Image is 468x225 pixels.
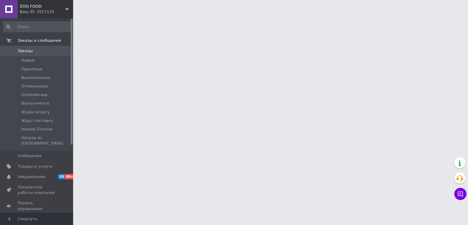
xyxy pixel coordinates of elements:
span: Налож.Платёж [21,127,53,132]
span: Сообщения [18,153,41,159]
span: Панель управления [18,200,56,211]
button: Чат с покупателем [454,188,466,200]
span: Ждут поставку [21,118,53,123]
span: Ждём оплату [21,109,50,115]
span: Показатели работы компании [18,184,56,195]
span: Отмененные [21,84,48,89]
span: Заказы и сообщения [18,38,61,43]
input: Поиск [3,21,72,32]
span: Уведомления [18,174,45,180]
span: Выполненные [21,75,51,80]
div: Ваш ID: 3517135 [20,9,73,15]
span: Заказы из [GEOGRAPHIC_DATA] [21,135,71,146]
span: Товары и услуги [18,164,52,169]
span: Новые [21,58,35,63]
span: Принятые [21,66,42,72]
span: 35 [58,174,65,179]
span: Оплаченные [21,92,48,98]
span: Выполняется [21,101,49,106]
span: ZOO FOOD [20,4,66,9]
span: Заказы [18,48,33,54]
span: 99+ [65,174,75,179]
